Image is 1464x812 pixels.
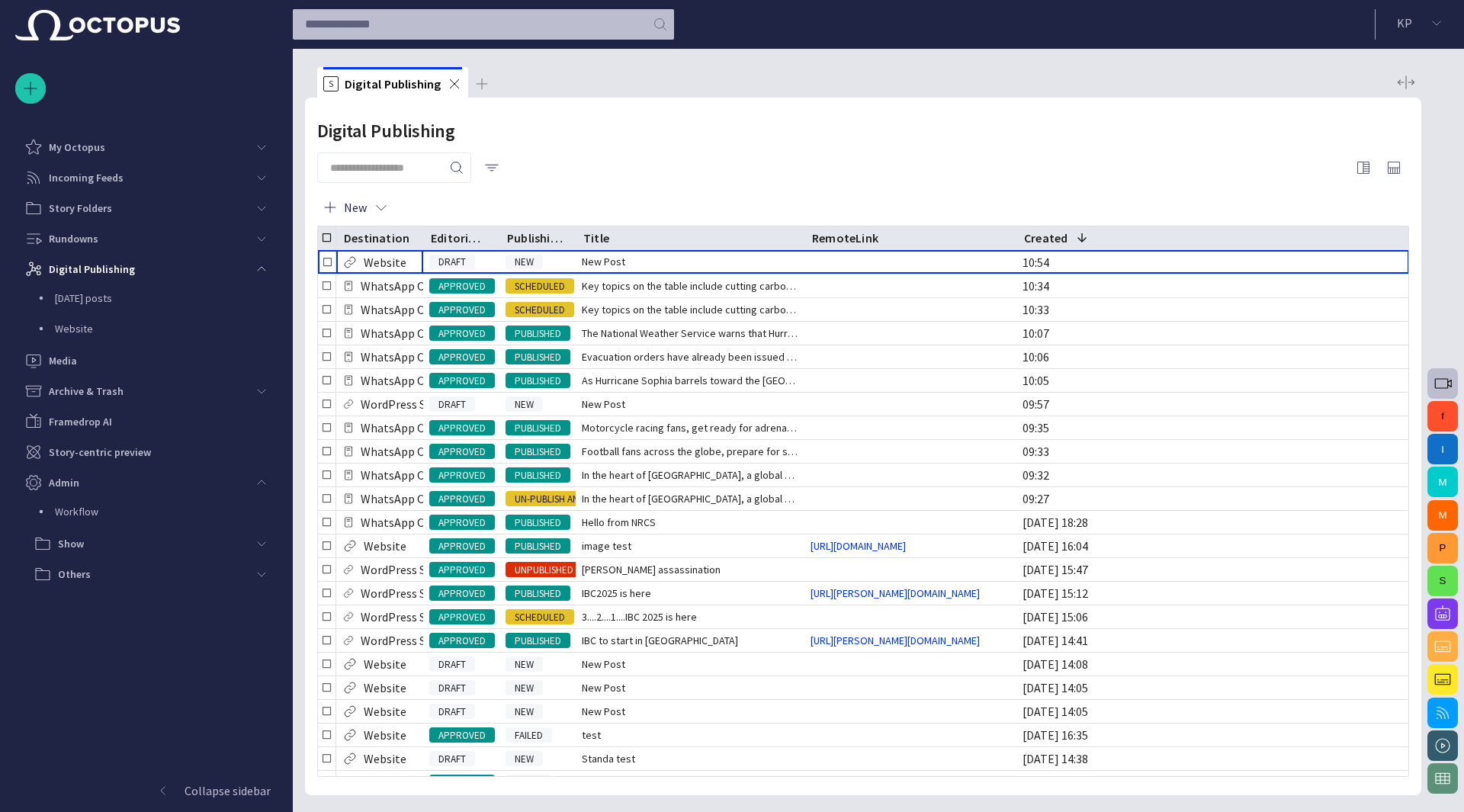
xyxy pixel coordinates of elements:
[582,420,798,435] span: Motorcycle racing fans, get ready for adrenaline-pumping act
[582,302,798,317] span: Key topics on the table include cutting carbon emissions, tr
[1397,14,1412,32] p: K P
[361,300,461,319] p: WhatsApp Channel
[364,537,406,555] p: Website
[506,728,552,743] span: FAILED
[1023,301,1049,318] div: 10:33
[582,727,601,743] span: test
[582,396,625,412] span: New Post
[361,371,461,390] p: WhatsApp Channel
[582,491,798,506] span: In the heart of Tokyo, a global conversation about the futur
[507,230,563,246] div: Publishing status
[1023,490,1049,507] div: 09:27
[49,384,124,399] p: Archive & Trash
[49,140,105,155] p: My Octopus
[361,608,464,626] p: WordPress Sandbox
[364,749,406,768] p: Website
[345,76,441,91] span: Digital Publishing
[506,326,570,342] span: PUBLISHED
[429,704,475,720] span: DRAFT
[506,468,570,483] span: PUBLISHED
[506,350,570,365] span: PUBLISHED
[49,445,151,460] p: Story-centric preview
[804,538,912,554] a: [URL][DOMAIN_NAME]
[506,775,552,791] span: FAILED
[1023,656,1088,672] div: 9/11 14:08
[15,775,277,806] button: Collapse sidebar
[1427,500,1458,531] button: M
[582,562,721,577] span: Charlie Kirk assassination
[429,563,495,578] span: APPROVED
[15,437,277,467] div: Story-centric preview
[429,775,495,791] span: APPROVED
[361,395,464,413] p: WordPress Sandbox
[582,444,798,459] span: Football fans across the globe, prepare for some electrifyin
[58,566,91,582] p: Others
[429,492,495,507] span: APPROVED
[431,230,487,246] div: Editorial status
[429,279,495,294] span: APPROVED
[24,284,277,315] div: [DATE] posts
[506,681,543,696] span: NEW
[361,277,461,295] p: WhatsApp Channel
[1023,703,1088,720] div: 9/11 14:05
[429,657,475,672] span: DRAFT
[1023,467,1049,483] div: 09:32
[429,728,495,743] span: APPROVED
[429,326,495,342] span: APPROVED
[361,348,461,366] p: WhatsApp Channel
[429,539,495,554] span: APPROVED
[1023,774,1088,791] div: 9/5 18:02
[1427,533,1458,563] button: P
[506,445,570,460] span: PUBLISHED
[317,194,394,221] button: New
[361,631,464,650] p: WordPress Sandbox
[49,414,112,429] p: Framedrop AI
[55,290,277,306] p: [DATE] posts
[429,634,495,649] span: APPROVED
[1023,325,1049,342] div: 10:07
[506,279,574,294] span: SCHEDULED
[429,752,475,767] span: DRAFT
[1023,561,1088,578] div: 9/11 15:47
[361,442,461,461] p: WhatsApp Channel
[582,609,697,624] span: 3....2....1....IBC 2025 is here
[1023,727,1088,743] div: 9/8 16:35
[1023,750,1088,767] div: 9/8 14:38
[506,397,543,412] span: NEW
[49,353,77,368] p: Media
[49,231,98,246] p: Rundowns
[583,230,609,246] div: Title
[364,655,406,673] p: Website
[317,67,468,98] div: SDigital Publishing
[361,324,461,342] p: WhatsApp Channel
[429,397,475,412] span: DRAFT
[582,278,798,294] span: Key topics on the table include cutting carbon emissions, tr
[506,657,543,672] span: NEW
[364,773,406,791] p: Website
[1023,254,1049,271] div: 10:54
[1023,514,1088,531] div: 9/11 18:28
[344,230,409,246] div: Destination
[323,76,339,91] p: S
[361,513,461,531] p: WhatsApp Channel
[429,515,495,531] span: APPROVED
[506,586,570,602] span: PUBLISHED
[1427,434,1458,464] button: I
[582,349,798,364] span: Evacuation orders have already been issued for coastal citie
[1427,467,1458,497] button: M
[1023,632,1088,649] div: 9/11 14:41
[364,679,406,697] p: Website
[1024,230,1089,246] div: Created
[582,680,625,695] span: New Post
[429,681,475,696] span: DRAFT
[361,489,461,508] p: WhatsApp Channel
[1023,372,1049,389] div: 10:05
[364,702,406,721] p: Website
[317,120,455,142] h2: Digital Publishing
[582,656,625,672] span: New Post
[185,782,271,800] p: Collapse sidebar
[15,10,180,40] img: Octopus News Room
[1023,348,1049,365] div: 10:06
[364,253,406,271] p: Website
[804,586,986,601] a: [URL][PERSON_NAME][DOMAIN_NAME]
